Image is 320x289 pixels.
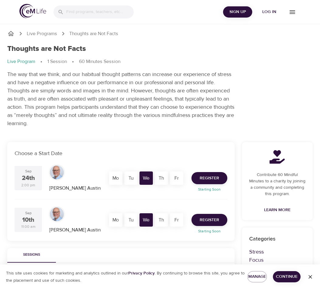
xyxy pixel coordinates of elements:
[191,214,227,226] button: Register
[69,30,118,37] p: Thoughts are Not Facts
[27,30,57,37] a: Live Programs
[7,58,35,65] p: Live Program
[170,171,183,185] div: Fr
[15,149,227,158] p: Choose a Start Date
[7,30,313,37] nav: breadcrumb
[7,58,313,65] nav: breadcrumb
[22,216,34,224] div: 10th
[19,4,46,18] img: logo
[200,216,219,224] span: Register
[223,6,252,18] button: Sign Up
[170,213,183,227] div: Fr
[139,213,153,227] div: We
[22,174,35,183] div: 24th
[225,8,250,16] span: Sign Up
[249,235,305,243] p: Categories
[191,172,227,184] button: Register
[7,70,235,128] p: The way that we think, and our habitual thought patterns can increase our experience of stress an...
[47,182,103,194] div: [PERSON_NAME] Austin
[249,172,305,197] p: Contribute 60 Mindful Minutes to a charity by joining a community and completing this program.
[200,174,219,182] span: Register
[21,224,36,229] div: 11:00 am
[262,204,293,216] a: Learn More
[188,187,231,192] p: Starting Soon
[21,183,35,188] div: 2:00 pm
[155,213,168,227] div: Th
[155,171,168,185] div: Th
[252,273,262,281] span: Manage
[273,271,301,282] button: Continue
[249,256,305,264] p: Focus
[139,171,153,185] div: We
[66,5,134,18] input: Find programs, teachers, etc...
[47,224,103,236] div: [PERSON_NAME] Austin
[11,252,52,258] span: Sessions
[264,206,291,214] span: Learn More
[284,4,301,20] button: menu
[249,248,305,256] p: Stress
[255,6,284,18] button: Log in
[25,211,32,216] div: Sep
[25,169,32,174] div: Sep
[128,271,155,276] a: Privacy Policy
[124,171,138,185] div: Tu
[47,58,67,65] p: 1 Session
[7,45,86,53] h1: Thoughts are Not Facts
[188,228,231,234] p: Starting Soon
[109,213,122,227] div: Mo
[278,273,296,281] span: Continue
[124,213,138,227] div: Tu
[257,8,281,16] span: Log in
[109,171,122,185] div: Mo
[79,58,120,65] p: 60 Minutes Session
[247,271,267,282] button: Manage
